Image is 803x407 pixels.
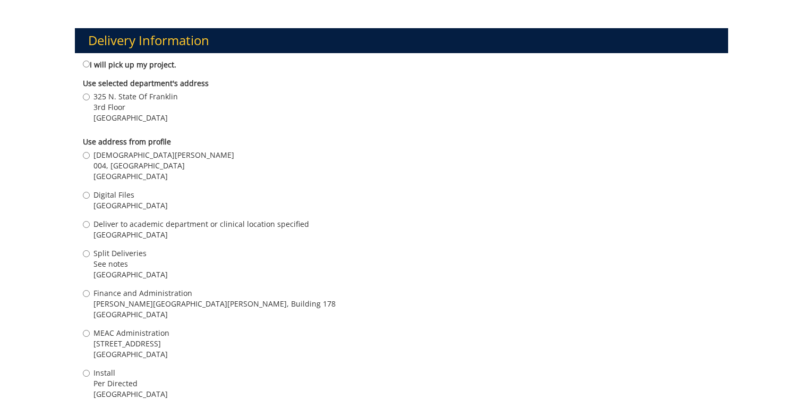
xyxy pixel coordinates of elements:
span: [GEOGRAPHIC_DATA] [93,200,168,211]
span: Per Directed [93,378,168,389]
b: Use address from profile [83,137,171,147]
b: Use selected department's address [83,78,209,88]
input: MEAC Administration [STREET_ADDRESS] [GEOGRAPHIC_DATA] [83,330,90,337]
span: [GEOGRAPHIC_DATA] [93,309,336,320]
span: MEAC Administration [93,328,169,338]
h3: Delivery Information [75,28,728,53]
span: See notes [93,259,168,269]
span: [GEOGRAPHIC_DATA] [93,389,168,400]
input: Split Deliveries See notes [GEOGRAPHIC_DATA] [83,250,90,257]
span: [DEMOGRAPHIC_DATA][PERSON_NAME] [93,150,234,160]
span: 004, [GEOGRAPHIC_DATA] [93,160,234,171]
input: Deliver to academic department or clinical location specified [GEOGRAPHIC_DATA] [83,221,90,228]
input: 325 N. State Of Franklin 3rd Floor [GEOGRAPHIC_DATA] [83,94,90,100]
span: Finance and Administration [93,288,336,299]
span: 3rd Floor [93,102,178,113]
input: Finance and Administration [PERSON_NAME][GEOGRAPHIC_DATA][PERSON_NAME], Building 178 [GEOGRAPHIC_... [83,290,90,297]
span: Split Deliveries [93,248,168,259]
input: [DEMOGRAPHIC_DATA][PERSON_NAME] 004, [GEOGRAPHIC_DATA] [GEOGRAPHIC_DATA] [83,152,90,159]
span: Install [93,368,168,378]
span: [STREET_ADDRESS] [93,338,169,349]
span: [GEOGRAPHIC_DATA] [93,113,178,123]
input: I will pick up my project. [83,61,90,67]
input: Install Per Directed [GEOGRAPHIC_DATA] [83,370,90,377]
span: [GEOGRAPHIC_DATA] [93,269,168,280]
span: [PERSON_NAME][GEOGRAPHIC_DATA][PERSON_NAME], Building 178 [93,299,336,309]
span: [GEOGRAPHIC_DATA] [93,230,309,240]
input: Digital Files [GEOGRAPHIC_DATA] [83,192,90,199]
span: Deliver to academic department or clinical location specified [93,219,309,230]
span: [GEOGRAPHIC_DATA] [93,171,234,182]
span: Digital Files [93,190,168,200]
span: 325 N. State Of Franklin [93,91,178,102]
label: I will pick up my project. [83,58,176,70]
span: [GEOGRAPHIC_DATA] [93,349,169,360]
